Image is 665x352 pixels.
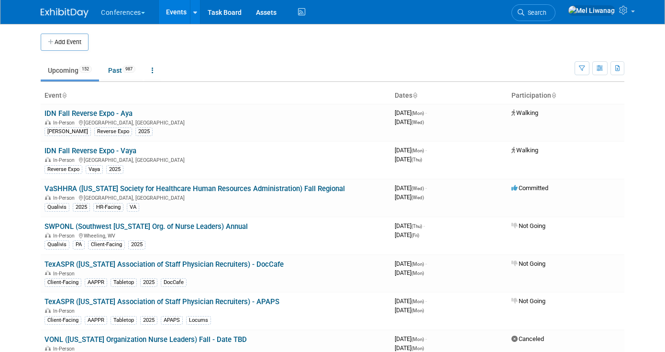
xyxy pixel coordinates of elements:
span: Not Going [511,260,545,267]
div: Wheeling, WV [44,231,387,239]
img: In-Person Event [45,120,51,125]
span: - [425,335,427,342]
span: [DATE] [395,118,424,125]
a: Upcoming152 [41,61,99,79]
span: Walking [511,109,538,116]
div: 2025 [106,165,123,174]
span: (Mon) [411,337,424,342]
span: [DATE] [395,156,422,163]
span: Not Going [511,222,545,229]
span: - [425,147,427,154]
a: Sort by Participation Type [551,91,556,99]
span: - [423,222,425,229]
span: (Thu) [411,157,422,162]
img: In-Person Event [45,346,51,351]
span: (Mon) [411,148,424,153]
div: HR-Facing [93,203,123,212]
span: [DATE] [395,335,427,342]
div: [GEOGRAPHIC_DATA], [GEOGRAPHIC_DATA] [44,156,387,163]
span: Search [524,9,546,16]
div: 2025 [73,203,90,212]
div: Client-Facing [44,316,81,325]
span: [DATE] [395,269,424,276]
div: Client-Facing [44,278,81,287]
div: DocCafe [161,278,187,287]
a: Sort by Event Name [62,91,66,99]
span: [DATE] [395,297,427,305]
div: Tabletop [111,278,137,287]
span: In-Person [53,195,78,201]
th: Dates [391,88,508,104]
a: TexASPR ([US_STATE] Association of Staff Physician Recruiters) - DocCafe [44,260,284,269]
a: VONL ([US_STATE] Organization Nurse Leaders) Fall - Date TBD [44,335,247,344]
span: [DATE] [395,231,419,238]
img: Mel Liwanag [568,5,615,16]
a: SWPONL (Southwest [US_STATE] Org. of Nurse Leaders) Annual [44,222,248,231]
th: Participation [508,88,624,104]
div: APAPS [161,316,183,325]
span: (Mon) [411,111,424,116]
img: In-Person Event [45,195,51,200]
div: AAPPR [85,316,107,325]
span: Not Going [511,297,545,305]
a: Search [511,4,555,21]
div: Vaya [86,165,103,174]
span: [DATE] [395,147,427,154]
a: TexASPR ([US_STATE] Association of Staff Physician Recruiters) - APAPS [44,297,279,306]
div: VA [127,203,139,212]
div: 2025 [135,127,153,136]
span: [DATE] [395,193,424,201]
span: [DATE] [395,222,425,229]
div: Client-Facing [88,240,125,249]
div: Locums [186,316,211,325]
span: (Mon) [411,346,424,351]
div: Reverse Expo [94,127,132,136]
img: ExhibitDay [41,8,89,18]
img: In-Person Event [45,233,51,238]
a: VaSHHRA ([US_STATE] Society for Healthcare Human Resources Administration) Fall Regional [44,184,345,193]
div: [GEOGRAPHIC_DATA], [GEOGRAPHIC_DATA] [44,193,387,201]
span: (Wed) [411,120,424,125]
img: In-Person Event [45,308,51,313]
span: - [425,184,427,192]
span: In-Person [53,120,78,126]
span: [DATE] [395,184,427,192]
span: In-Person [53,271,78,277]
div: [GEOGRAPHIC_DATA], [GEOGRAPHIC_DATA] [44,118,387,126]
span: 152 [79,66,92,73]
span: In-Person [53,157,78,163]
span: Walking [511,147,538,154]
span: (Wed) [411,186,424,191]
span: (Mon) [411,261,424,267]
span: Canceled [511,335,544,342]
span: 987 [122,66,135,73]
div: PA [73,240,85,249]
img: In-Person Event [45,157,51,162]
a: IDN Fall Reverse Expo - Aya [44,109,133,118]
span: In-Person [53,233,78,239]
span: In-Person [53,346,78,352]
div: 2025 [140,316,157,325]
div: AAPPR [85,278,107,287]
span: (Fri) [411,233,419,238]
span: (Thu) [411,224,422,229]
div: [PERSON_NAME] [44,127,91,136]
span: - [425,297,427,305]
span: - [425,109,427,116]
th: Event [41,88,391,104]
div: 2025 [128,240,145,249]
span: (Mon) [411,271,424,276]
div: Tabletop [111,316,137,325]
span: - [425,260,427,267]
span: [DATE] [395,109,427,116]
a: Past987 [101,61,143,79]
span: Committed [511,184,548,192]
img: In-Person Event [45,271,51,275]
div: Qualivis [44,240,69,249]
a: Sort by Start Date [412,91,417,99]
span: [DATE] [395,344,424,352]
span: (Mon) [411,299,424,304]
button: Add Event [41,34,89,51]
div: 2025 [140,278,157,287]
div: Reverse Expo [44,165,82,174]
